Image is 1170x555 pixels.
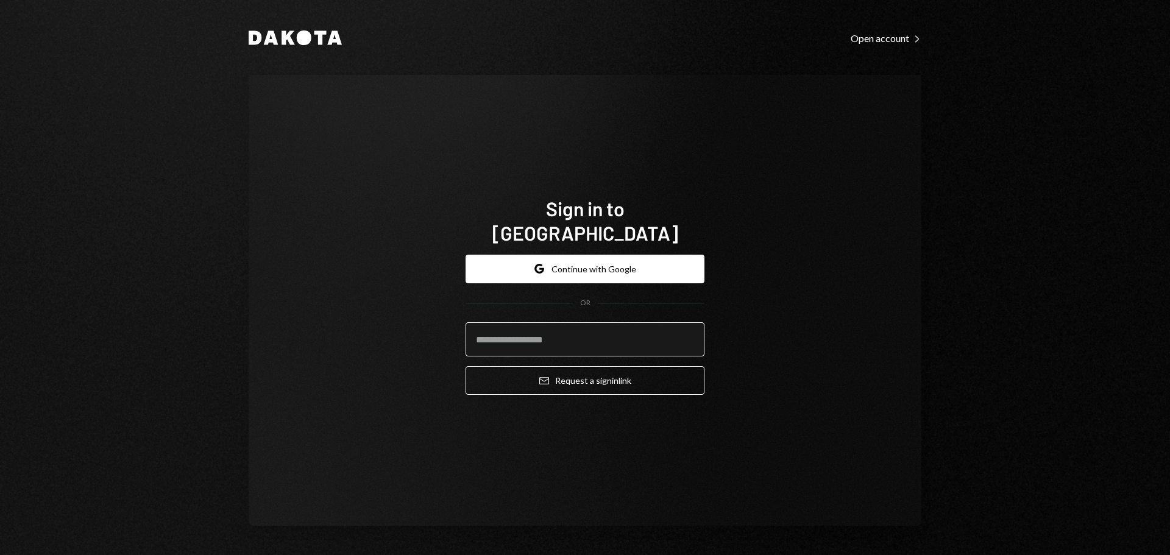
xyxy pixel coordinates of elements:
button: Request a signinlink [466,366,704,395]
h1: Sign in to [GEOGRAPHIC_DATA] [466,196,704,245]
a: Open account [851,31,921,44]
div: Open account [851,32,921,44]
div: OR [580,298,590,308]
button: Continue with Google [466,255,704,283]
